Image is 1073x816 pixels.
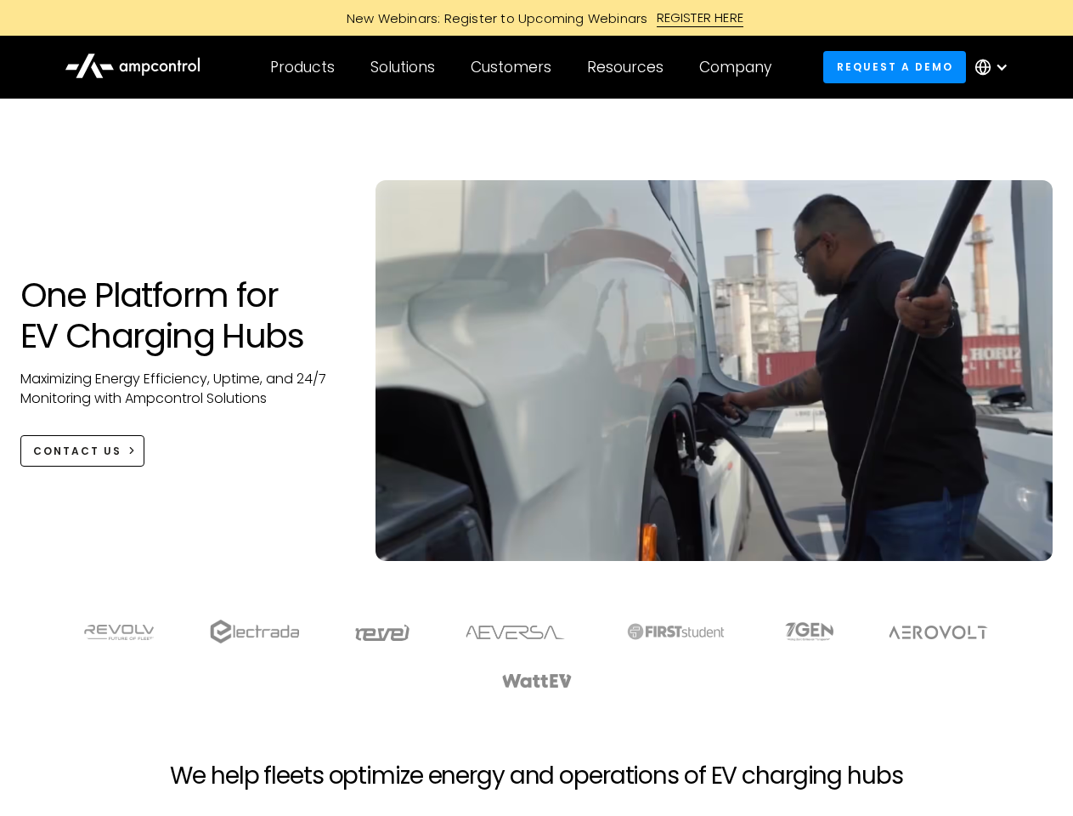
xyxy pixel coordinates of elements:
[587,58,664,76] div: Resources
[501,674,573,688] img: WattEV logo
[823,51,966,82] a: Request a demo
[471,58,551,76] div: Customers
[330,9,657,27] div: New Webinars: Register to Upcoming Webinars
[657,8,744,27] div: REGISTER HERE
[170,762,902,790] h2: We help fleets optimize energy and operations of EV charging hubs
[210,620,299,643] img: electrada logo
[370,58,435,76] div: Solutions
[33,444,121,459] div: CONTACT US
[20,435,145,467] a: CONTACT US
[20,370,342,408] p: Maximizing Energy Efficiency, Uptime, and 24/7 Monitoring with Ampcontrol Solutions
[270,58,335,76] div: Products
[699,58,771,76] div: Company
[20,275,342,356] h1: One Platform for EV Charging Hubs
[888,626,989,639] img: Aerovolt Logo
[155,8,919,27] a: New Webinars: Register to Upcoming WebinarsREGISTER HERE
